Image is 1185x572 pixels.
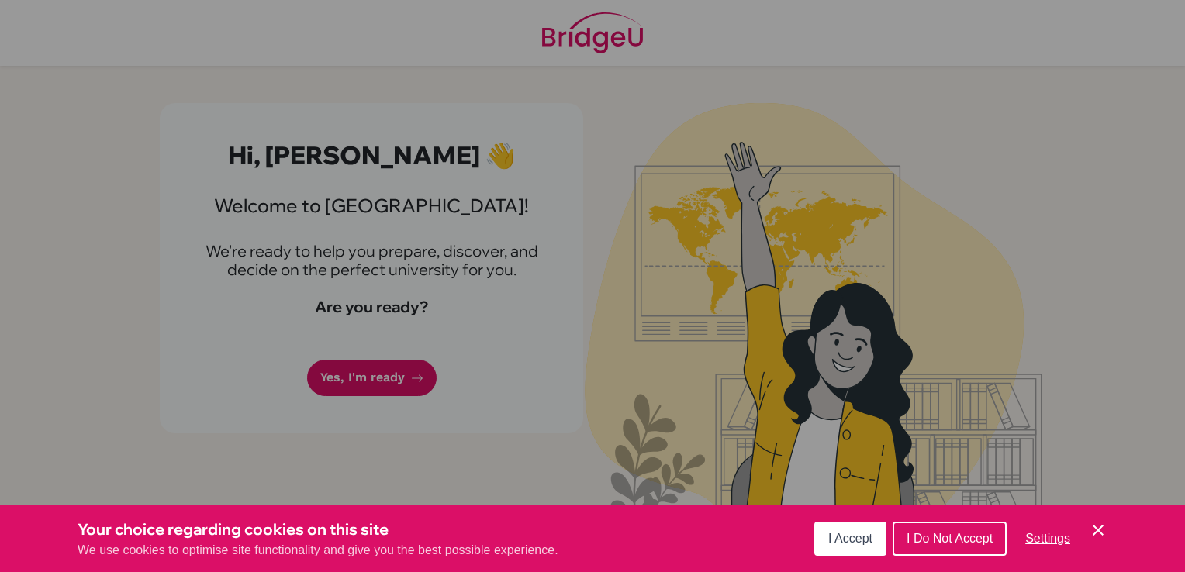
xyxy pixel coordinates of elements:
span: I Accept [828,532,872,545]
p: We use cookies to optimise site functionality and give you the best possible experience. [78,541,558,560]
button: Save and close [1089,521,1107,539]
span: Settings [1025,532,1070,545]
button: I Accept [814,522,886,556]
button: Settings [1013,523,1083,554]
h3: Your choice regarding cookies on this site [78,518,558,541]
span: I Do Not Accept [907,532,993,545]
button: I Do Not Accept [893,522,1007,556]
